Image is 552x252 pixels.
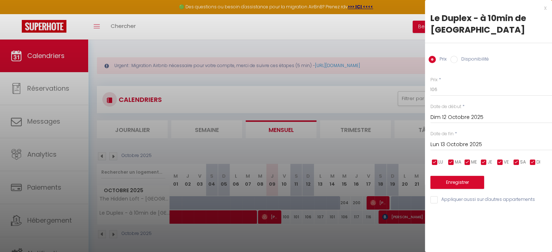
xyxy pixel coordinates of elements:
[438,159,443,166] span: LU
[504,159,509,166] span: VE
[455,159,461,166] span: MA
[458,56,489,64] label: Disponibilité
[425,4,547,12] div: x
[487,159,492,166] span: JE
[520,159,526,166] span: SA
[471,159,477,166] span: ME
[436,56,447,64] label: Prix
[430,103,461,110] label: Date de début
[430,12,547,36] div: Le Duplex - à 10min de [GEOGRAPHIC_DATA]
[430,77,438,83] label: Prix
[430,176,484,189] button: Enregistrer
[430,131,454,137] label: Date de fin
[536,159,540,166] span: DI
